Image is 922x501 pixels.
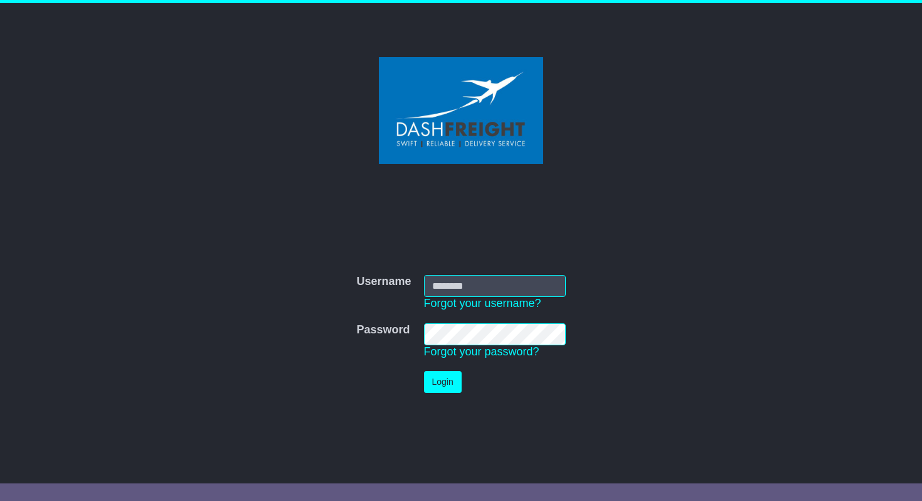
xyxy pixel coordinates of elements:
img: Dash Freight [379,57,543,164]
a: Forgot your username? [424,297,541,310]
button: Login [424,371,462,393]
a: Forgot your password? [424,345,539,358]
label: Password [356,323,410,337]
label: Username [356,275,411,289]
